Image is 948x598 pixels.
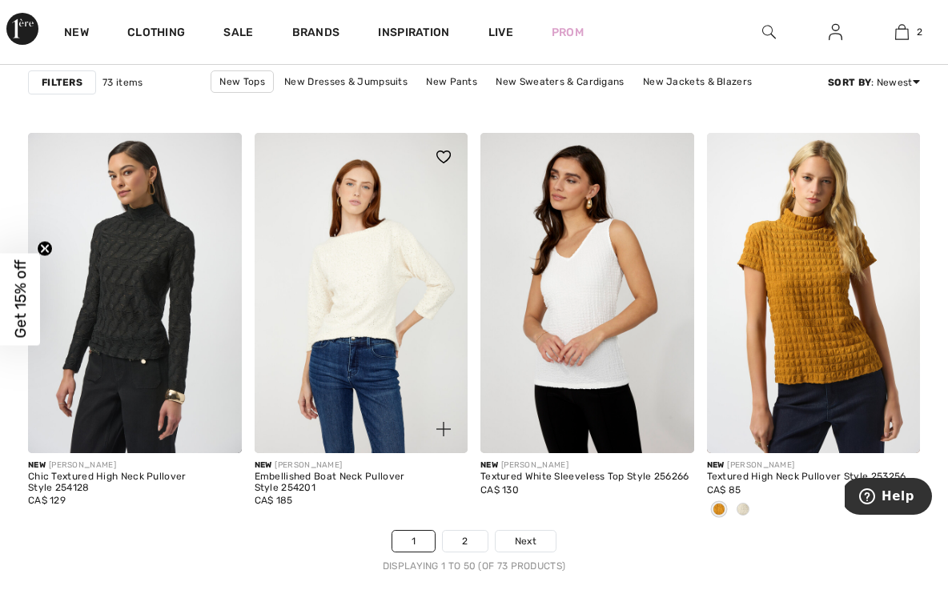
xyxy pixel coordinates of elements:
[223,26,253,42] a: Sale
[828,77,871,88] strong: Sort By
[895,22,909,42] img: My Bag
[102,75,143,90] span: 73 items
[255,495,293,506] span: CA$ 185
[42,75,82,90] strong: Filters
[488,24,513,41] a: Live
[480,484,519,496] span: CA$ 130
[276,71,416,92] a: New Dresses & Jumpsuits
[255,460,272,470] span: New
[436,422,451,436] img: plus_v2.svg
[515,534,536,548] span: Next
[255,472,468,494] div: Embellished Boat Neck Pullover Style 254201
[443,531,487,552] a: 2
[255,133,468,453] img: Embellished Boat Neck Pullover Style 254201. Vanilla
[762,22,776,42] img: search the website
[28,133,242,453] img: Chic Textured High Neck Pullover Style 254128. Black
[480,460,694,472] div: [PERSON_NAME]
[11,260,30,339] span: Get 15% off
[28,460,46,470] span: New
[707,460,921,472] div: [PERSON_NAME]
[845,478,932,518] iframe: Opens a widget where you can find more information
[28,472,242,494] div: Chic Textured High Neck Pullover Style 254128
[28,530,920,573] nav: Page navigation
[436,151,451,163] img: heart_black_full.svg
[28,559,920,573] div: Displaying 1 to 50 (of 73 products)
[37,240,53,256] button: Close teaser
[707,133,921,453] img: Textured High Neck Pullover Style 253256. Vanilla 30
[731,497,755,524] div: Vanilla 30
[475,93,565,114] a: New Outerwear
[392,531,435,552] a: 1
[707,484,741,496] span: CA$ 85
[828,75,920,90] div: : Newest
[707,460,725,470] span: New
[707,472,921,483] div: Textured High Neck Pullover Style 253256
[870,22,934,42] a: 2
[552,24,584,41] a: Prom
[378,26,449,42] span: Inspiration
[64,26,89,42] a: New
[635,71,760,92] a: New Jackets & Blazers
[28,495,66,506] span: CA$ 129
[480,472,694,483] div: Textured White Sleeveless Top Style 256266
[418,71,485,92] a: New Pants
[406,93,472,114] a: New Skirts
[480,460,498,470] span: New
[211,70,273,93] a: New Tops
[292,26,340,42] a: Brands
[829,22,842,42] img: My Info
[127,26,185,42] a: Clothing
[707,497,731,524] div: Medallion
[488,71,632,92] a: New Sweaters & Cardigans
[496,531,556,552] a: Next
[28,460,242,472] div: [PERSON_NAME]
[6,13,38,45] img: 1ère Avenue
[917,25,922,39] span: 2
[816,22,855,42] a: Sign In
[255,460,468,472] div: [PERSON_NAME]
[480,133,694,453] img: Textured White Sleeveless Top Style 256266. Off White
